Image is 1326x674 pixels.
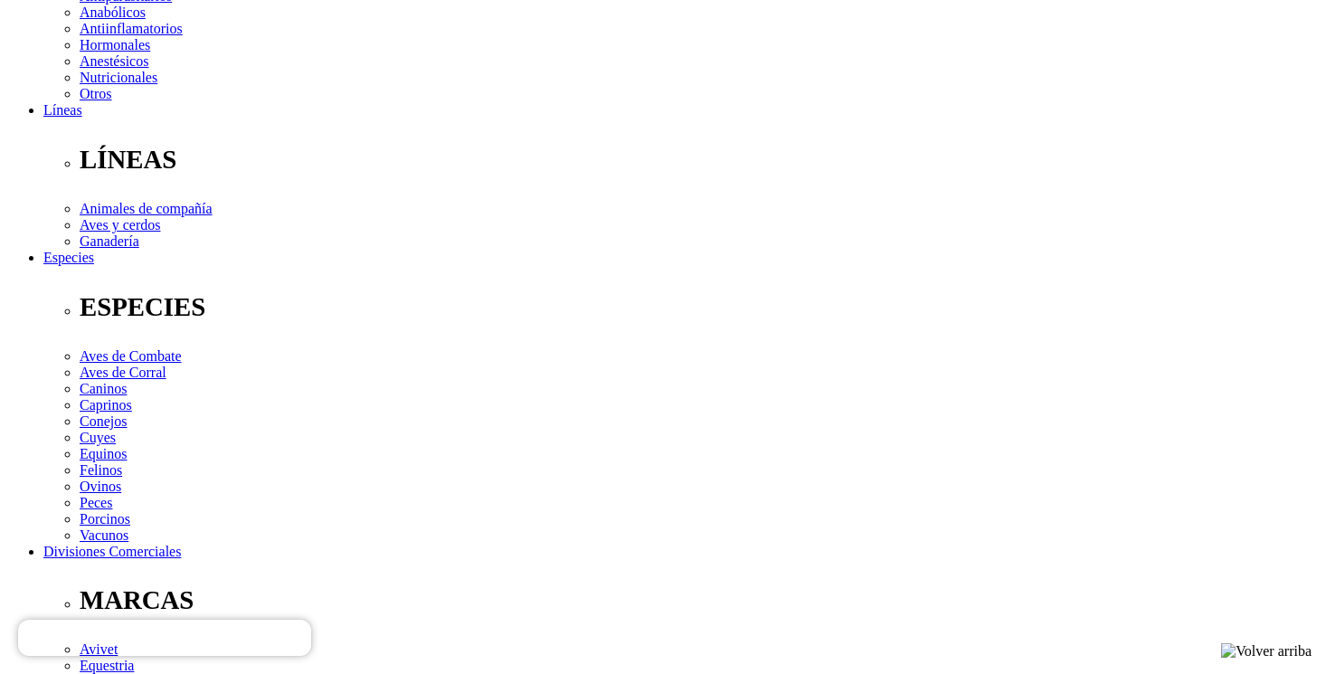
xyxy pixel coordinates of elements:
a: Nutricionales [80,70,157,85]
a: Antiinflamatorios [80,21,183,36]
a: Porcinos [80,511,130,527]
a: Felinos [80,462,122,478]
a: Cuyes [80,430,116,445]
a: Equestria [80,658,134,673]
a: Hormonales [80,37,150,52]
a: Aves de Corral [80,365,166,380]
a: Caninos [80,381,127,396]
iframe: Brevo live chat [18,620,311,656]
p: LÍNEAS [80,145,1319,175]
p: MARCAS [80,585,1319,615]
img: Volver arriba [1221,643,1312,660]
a: Animales de compañía [80,201,213,216]
a: Aves y cerdos [80,217,160,233]
a: Conejos [80,413,127,429]
a: Líneas [43,102,82,118]
a: Equinos [80,446,127,461]
a: Caprinos [80,397,132,413]
p: ESPECIES [80,292,1319,322]
a: Otros [80,86,112,101]
a: Ganadería [80,233,139,249]
a: Peces [80,495,112,510]
a: Aves de Combate [80,348,182,364]
a: Anestésicos [80,53,148,69]
a: Especies [43,250,94,265]
a: Divisiones Comerciales [43,544,181,559]
a: Anabólicos [80,5,146,20]
a: Vacunos [80,527,128,543]
a: Ovinos [80,479,121,494]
